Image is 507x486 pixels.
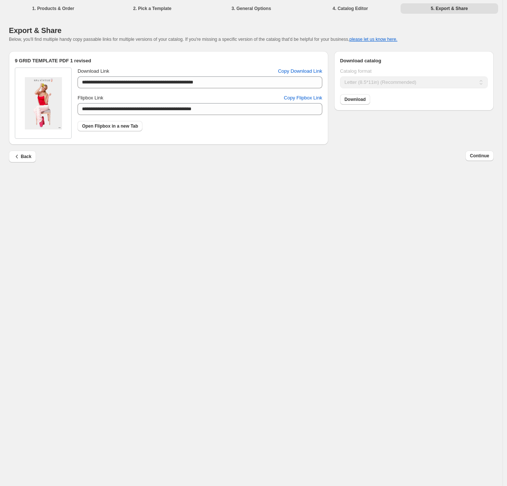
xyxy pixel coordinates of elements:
[465,151,494,161] button: Continue
[9,26,62,35] span: Export & Share
[278,68,322,75] span: Copy Download Link
[279,92,326,104] button: Copy Flipbox Link
[345,96,366,102] span: Download
[470,153,489,159] span: Continue
[25,77,62,129] img: thumbImage
[9,151,36,162] button: Back
[78,68,109,74] span: Download Link
[78,95,103,101] span: Flipbox Link
[273,65,326,77] button: Copy Download Link
[340,68,372,74] span: Catalog format
[340,94,370,105] a: Download
[82,123,138,129] span: Open Flipbox in a new Tab
[78,121,142,131] a: Open Flipbox in a new Tab
[340,57,488,65] h2: Download catalog
[15,57,322,65] h2: 9 GRID TEMPLATE PDF 1 revised
[284,94,322,102] span: Copy Flipbox Link
[13,153,32,160] span: Back
[349,37,397,42] button: please let us know here.
[9,37,397,42] span: Below, you'll find multiple handy copy passable links for multiple versions of your catalog. If y...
